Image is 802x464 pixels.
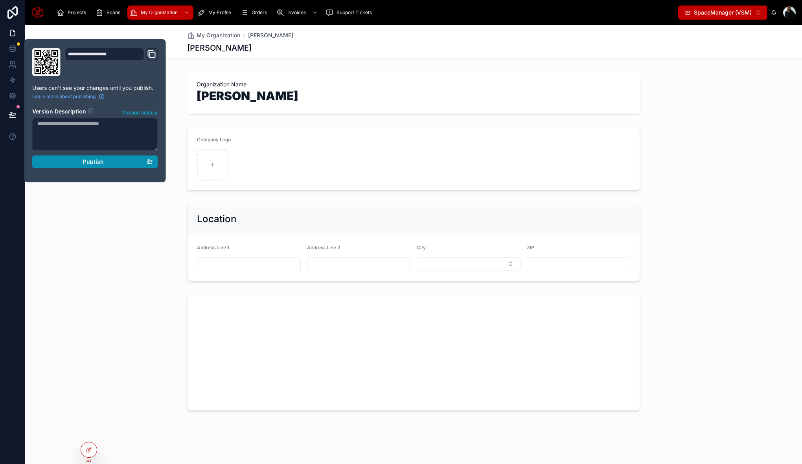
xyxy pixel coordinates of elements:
span: My Profile [208,9,231,16]
h1: [PERSON_NAME] [187,42,252,53]
button: Select Button [678,5,767,20]
span: Support Tickets [337,9,372,16]
span: Organization Name [197,80,631,88]
h2: Location [197,213,236,225]
span: City [417,245,426,250]
p: Users can't see your changes until you publish. [32,84,158,92]
span: Address Line 1 [197,245,229,250]
a: My Organization [187,31,240,39]
span: My Organization [141,9,178,16]
span: Address Line 2 [307,245,340,250]
a: Invoices [274,5,322,20]
a: Support Tickets [323,5,377,20]
span: Scans [107,9,120,16]
span: Invoices [287,9,306,16]
a: Learn more about publishing [32,93,105,100]
span: Version history [122,108,157,116]
div: scrollable content [50,4,678,21]
span: Company Logo [197,137,231,142]
a: Scans [93,5,126,20]
button: Publish [32,155,158,168]
a: Projects [54,5,92,20]
h2: Version Description [32,108,86,116]
span: Orders [252,9,267,16]
button: Select Button [417,257,521,270]
span: Learn more about publishing [32,93,96,100]
span: SpaceManager (VSM) [694,9,752,16]
h1: [PERSON_NAME] [197,90,631,105]
span: Projects [68,9,86,16]
span: ZIP [527,245,534,250]
a: My Organization [127,5,193,20]
span: My Organization [197,31,240,39]
a: [PERSON_NAME] [248,31,293,39]
img: App logo [31,6,44,19]
button: Version history [121,108,158,116]
a: My Profile [195,5,237,20]
span: Publish [83,158,104,165]
div: Domain and Custom Link [65,48,158,76]
a: Orders [238,5,272,20]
